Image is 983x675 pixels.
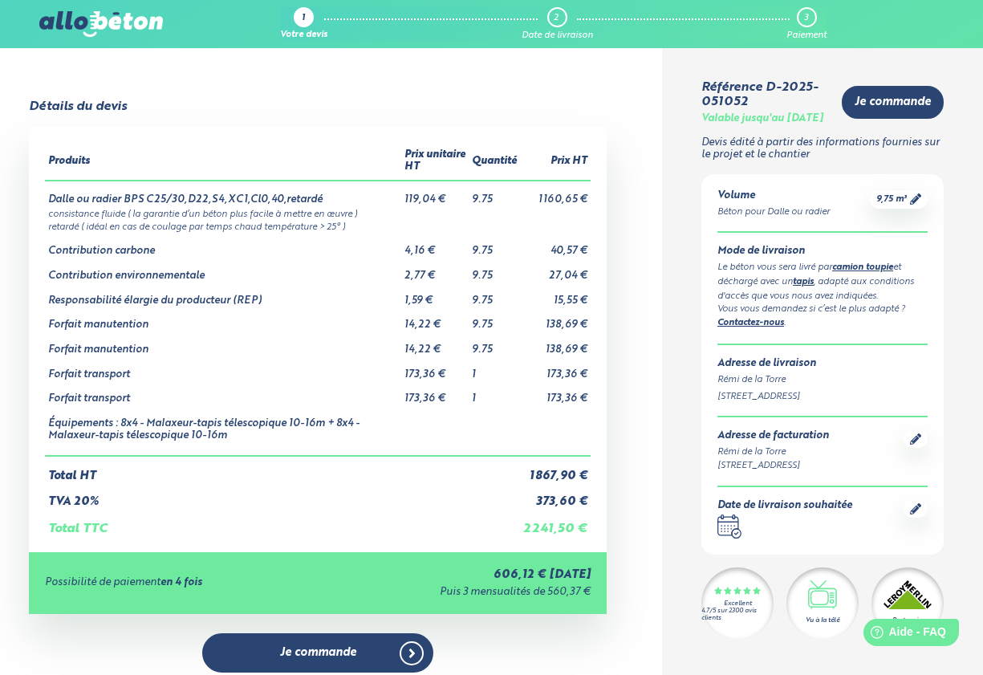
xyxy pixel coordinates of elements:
div: Vous vous demandez si c’est le plus adapté ? . [717,303,928,331]
td: 373,60 € [520,482,591,509]
td: 14,22 € [401,331,469,356]
div: [STREET_ADDRESS] [717,459,829,473]
a: 2 Date de livraison [522,7,593,41]
div: 3 [804,13,808,23]
th: Prix unitaire HT [401,143,469,180]
td: Forfait manutention [45,307,401,331]
td: 173,36 € [520,356,591,381]
td: retardé ( idéal en cas de coulage par temps chaud température > 25° ) [45,219,591,233]
p: Devis édité à partir des informations fournies sur le projet et le chantier [701,137,944,161]
div: [STREET_ADDRESS] [717,390,928,404]
td: Forfait manutention [45,331,401,356]
td: 119,04 € [401,181,469,206]
div: Référence D-2025-051052 [701,80,829,110]
a: Je commande [202,633,433,673]
td: Équipements : 8x4 - Malaxeur-tapis télescopique 10-16m + 8x4 - Malaxeur-tapis télescopique 10-16m [45,405,401,455]
div: Puis 3 mensualités de 560,37 € [323,587,591,599]
a: Contactez-nous [717,319,784,327]
div: Rémi de la Torre [717,373,928,387]
div: 606,12 € [DATE] [323,568,591,582]
td: Contribution carbone [45,233,401,258]
td: 40,57 € [520,233,591,258]
td: 1 [469,356,520,381]
div: Date de livraison [522,30,593,41]
td: Dalle ou radier BPS C25/30,D22,S4,XC1,Cl0,40,retardé [45,181,401,206]
th: Produits [45,143,401,180]
td: 173,36 € [401,356,469,381]
div: Béton pour Dalle ou radier [717,205,830,219]
div: Rémi de la Torre [717,445,829,459]
span: Je commande [855,96,931,109]
div: Le béton vous sera livré par et déchargé avec un , adapté aux conditions d'accès que vous nous av... [717,261,928,303]
div: 1 [302,14,305,24]
td: 1 [469,380,520,405]
div: Détails du devis [29,100,127,114]
td: 9.75 [469,258,520,283]
td: Forfait transport [45,356,401,381]
div: Adresse de facturation [717,430,829,442]
strong: en 4 fois [160,577,202,588]
div: Paiement [786,30,827,41]
td: 173,36 € [520,380,591,405]
span: Je commande [280,646,356,660]
a: 3 Paiement [786,7,827,41]
div: 2 [554,13,559,23]
div: Possibilité de paiement [45,577,323,589]
td: 2 241,50 € [520,509,591,536]
td: consistance fluide ( la garantie d’un béton plus facile à mettre en œuvre ) [45,206,591,220]
div: Vu à la télé [806,616,839,625]
td: 9.75 [469,331,520,356]
div: Mode de livraison [717,246,928,258]
th: Prix HT [520,143,591,180]
div: Votre devis [280,30,327,41]
div: Volume [717,190,830,202]
iframe: Help widget launcher [840,612,965,657]
td: 9.75 [469,283,520,307]
a: camion toupie [832,263,893,272]
div: Adresse de livraison [717,358,928,370]
div: 4.7/5 sur 2300 avis clients [701,608,774,622]
div: Valable jusqu'au [DATE] [701,113,823,125]
td: Forfait transport [45,380,401,405]
td: 27,04 € [520,258,591,283]
td: TVA 20% [45,482,520,509]
td: 9.75 [469,233,520,258]
td: 2,77 € [401,258,469,283]
td: 15,55 € [520,283,591,307]
td: 138,69 € [520,331,591,356]
td: Total TTC [45,509,520,536]
div: Excellent [724,600,752,608]
a: tapis [793,278,814,287]
td: 9.75 [469,181,520,206]
td: Responsabilité élargie du producteur (REP) [45,283,401,307]
a: Je commande [842,86,944,119]
td: Total HT [45,456,520,483]
td: 9.75 [469,307,520,331]
td: 1,59 € [401,283,469,307]
div: Date de livraison souhaitée [717,500,852,512]
td: 1 160,65 € [520,181,591,206]
td: Contribution environnementale [45,258,401,283]
th: Quantité [469,143,520,180]
td: 14,22 € [401,307,469,331]
td: 4,16 € [401,233,469,258]
td: 138,69 € [520,307,591,331]
a: 1 Votre devis [280,7,327,41]
td: 1 867,90 € [520,456,591,483]
td: 173,36 € [401,380,469,405]
img: allobéton [39,11,163,37]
